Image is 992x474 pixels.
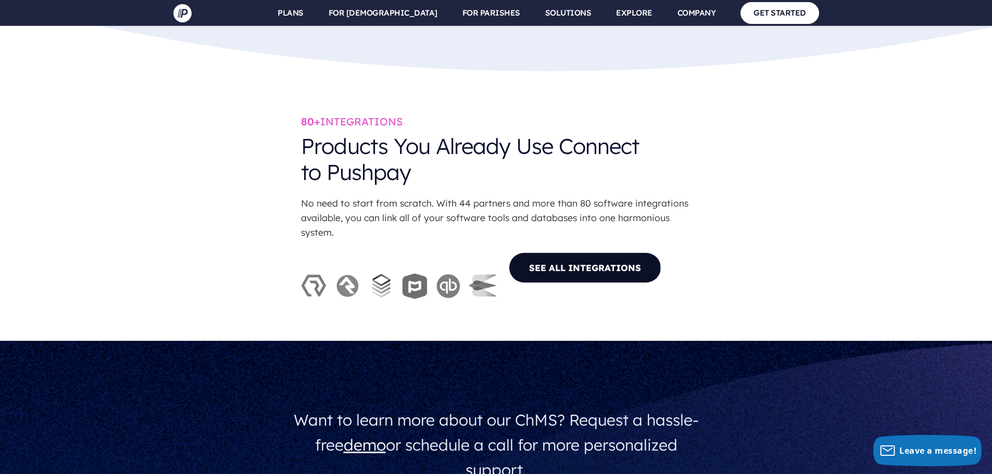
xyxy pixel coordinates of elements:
a: demo [344,435,386,455]
p: Products You Already Use Connect to Pushpay [301,128,639,190]
b: 80+ [301,115,320,128]
a: GET STARTED [740,2,819,23]
p: No need to start from scratch. With 44 partners and more than 80 software integrations available,... [301,190,692,245]
img: logos-integrations.png [301,273,496,299]
h2: INTEGRATIONS [301,116,692,128]
button: Leave a message! [873,435,982,466]
span: Leave a message! [899,445,976,456]
a: SEE ALL INTEGRATIONS [509,252,661,283]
